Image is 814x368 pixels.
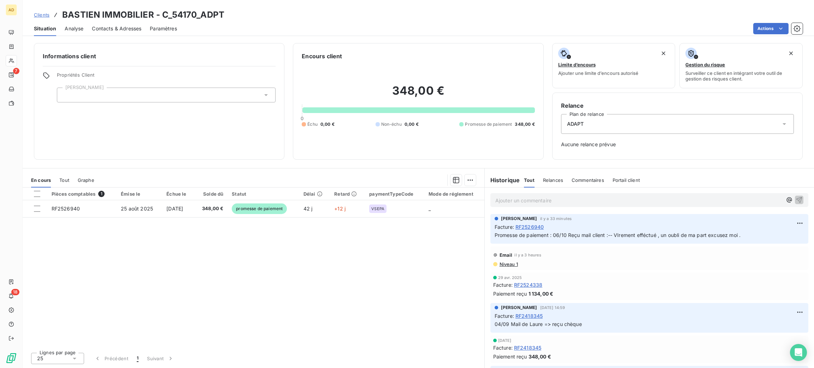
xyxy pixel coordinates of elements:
span: RF2418345 [514,344,541,351]
div: Délai [303,191,326,197]
span: Paiement reçu [493,290,527,297]
span: Email [500,252,513,258]
a: Clients [34,11,49,18]
span: En cours [31,177,51,183]
span: 25 [37,355,43,362]
h6: Historique [485,176,520,184]
button: Gestion du risqueSurveiller ce client en intégrant votre outil de gestion des risques client. [679,43,803,88]
div: Pièces comptables [52,191,112,197]
span: Promesse de paiement [465,121,512,127]
span: 18 [11,289,19,295]
span: RF2524338 [514,281,542,289]
span: Ajouter une limite d’encours autorisé [558,70,638,76]
span: [DATE] 14:59 [540,305,565,310]
span: 0 [301,115,303,121]
span: 1 [137,355,138,362]
span: Échu [307,121,318,127]
span: 0,00 € [320,121,335,127]
span: Graphe [78,177,94,183]
span: 7 [13,68,19,74]
span: RF2526940 [52,206,80,212]
span: 0,00 € [405,121,419,127]
img: Logo LeanPay [6,352,17,364]
span: Surveiller ce client en intégrant votre outil de gestion des risques client. [685,70,797,82]
span: VSEPA [371,207,384,211]
span: [PERSON_NAME] [501,215,537,222]
span: Tout [59,177,69,183]
span: Facture : [493,281,513,289]
span: 25 août 2025 [121,206,153,212]
span: RF2526940 [515,223,544,231]
div: Mode de réglement [429,191,480,197]
span: 29 avr. 2025 [498,275,522,280]
span: 348,00 € [515,121,535,127]
div: AD [6,4,17,16]
div: Échue le [166,191,190,197]
span: Tout [524,177,535,183]
h6: Relance [561,101,794,110]
h2: 348,00 € [302,84,535,105]
span: Propriétés Client [57,72,276,82]
span: Non-échu [381,121,402,127]
span: Aucune relance prévue [561,141,794,148]
span: il y a 33 minutes [540,216,572,221]
span: _ [429,206,431,212]
span: [PERSON_NAME] [501,304,537,311]
div: paymentTypeCode [369,191,420,197]
h6: Informations client [43,52,276,60]
span: Contacts & Adresses [92,25,141,32]
span: Paiement reçu [493,353,527,360]
button: Limite d’encoursAjouter une limite d’encours autorisé [552,43,676,88]
span: 04/09 Mail de Laure => reçu chèque [495,321,582,327]
div: Statut [232,191,295,197]
span: Niveau 1 [499,261,518,267]
span: [DATE] [166,206,183,212]
h3: BASTIEN IMMOBILIER - C_54170_ADPT [62,8,224,21]
span: Commentaires [572,177,604,183]
span: Paramètres [150,25,177,32]
span: Analyse [65,25,83,32]
span: Promesse de paiement : 06/10 Reçu mail client :-- VIrement efféctué , un oubli de ma part excusez... [495,232,741,238]
button: 1 [132,351,143,366]
span: il y a 3 heures [514,253,541,257]
span: 348,00 € [199,205,224,212]
span: 1 [98,191,105,197]
button: Suivant [143,351,178,366]
span: 42 j [303,206,313,212]
div: Émise le [121,191,158,197]
span: [DATE] [498,338,512,343]
div: Solde dû [199,191,224,197]
span: Limite d’encours [558,62,596,67]
span: Portail client [613,177,640,183]
div: Retard [334,191,361,197]
button: Précédent [90,351,132,366]
span: +12 j [334,206,346,212]
span: promesse de paiement [232,203,287,214]
span: Facture : [495,223,514,231]
span: RF2418345 [515,312,543,320]
span: 348,00 € [529,353,551,360]
input: Ajouter une valeur [63,92,69,98]
h6: Encours client [302,52,342,60]
span: Facture : [493,344,513,351]
div: Open Intercom Messenger [790,344,807,361]
span: ADAPT [567,120,584,127]
span: Gestion du risque [685,62,725,67]
span: Clients [34,12,49,18]
button: Actions [753,23,789,34]
span: Facture : [495,312,514,320]
span: 1 134,00 € [529,290,554,297]
span: Relances [543,177,563,183]
span: Situation [34,25,56,32]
